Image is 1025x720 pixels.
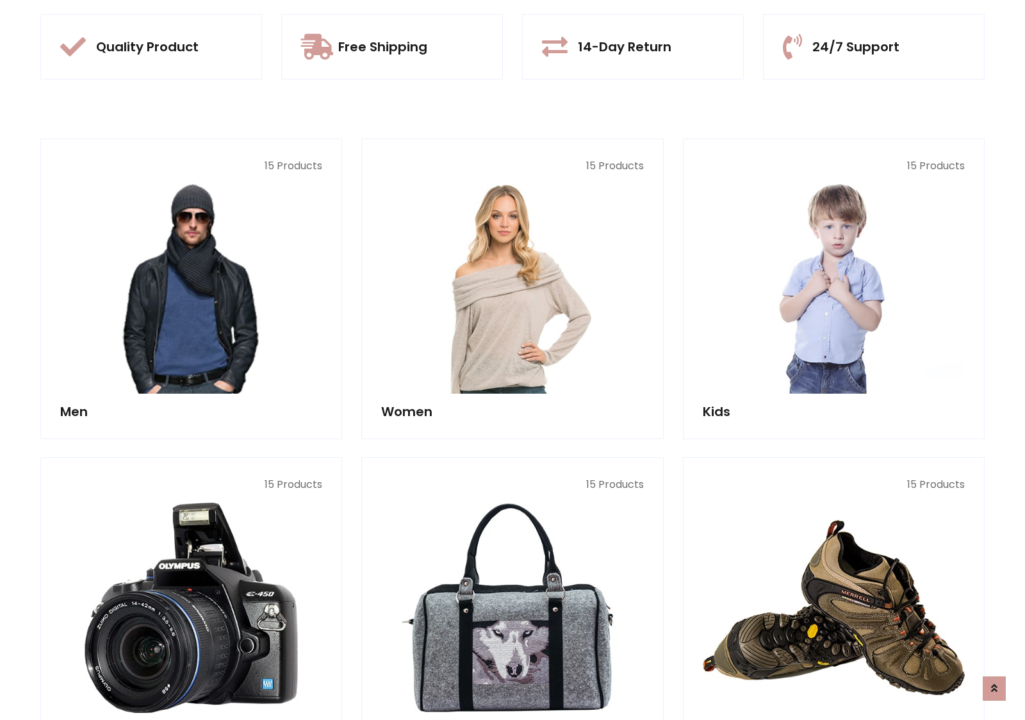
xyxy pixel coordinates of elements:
[60,477,322,492] p: 15 Products
[381,404,643,419] h5: Women
[338,39,427,54] h5: Free Shipping
[60,404,322,419] h5: Men
[96,39,199,54] h5: Quality Product
[381,158,643,174] p: 15 Products
[703,158,965,174] p: 15 Products
[703,477,965,492] p: 15 Products
[703,404,965,419] h5: Kids
[812,39,899,54] h5: 24/7 Support
[60,158,322,174] p: 15 Products
[381,477,643,492] p: 15 Products
[578,39,671,54] h5: 14-Day Return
